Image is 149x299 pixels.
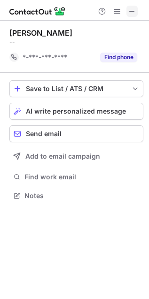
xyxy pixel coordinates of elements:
[9,38,143,47] div: --
[24,192,140,200] span: Notes
[25,153,100,160] span: Add to email campaign
[100,53,137,62] button: Reveal Button
[24,173,140,181] span: Find work email
[26,85,127,92] div: Save to List / ATS / CRM
[9,28,72,38] div: [PERSON_NAME]
[9,125,143,142] button: Send email
[26,130,62,138] span: Send email
[26,107,126,115] span: AI write personalized message
[9,6,66,17] img: ContactOut v5.3.10
[9,170,143,184] button: Find work email
[9,148,143,165] button: Add to email campaign
[9,103,143,120] button: AI write personalized message
[9,80,143,97] button: save-profile-one-click
[9,189,143,202] button: Notes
